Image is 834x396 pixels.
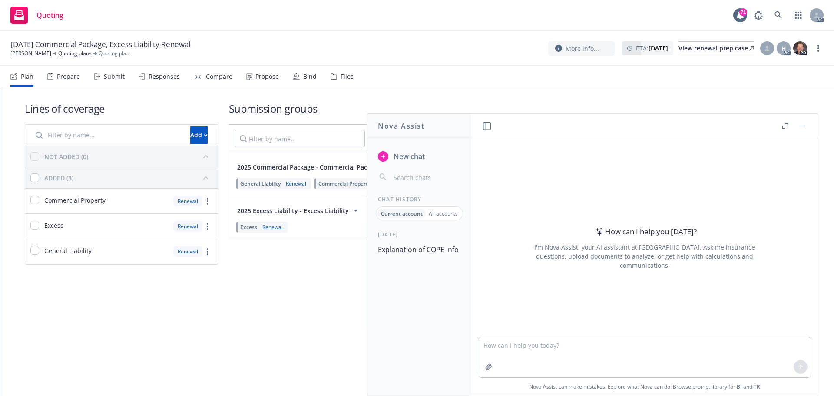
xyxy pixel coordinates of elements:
[44,150,213,163] button: NOT ADDED (0)
[202,221,213,232] a: more
[104,73,125,80] div: Submit
[235,130,365,147] input: Filter by name...
[149,73,180,80] div: Responses
[566,44,599,53] span: More info...
[429,210,458,217] p: All accounts
[10,39,190,50] span: [DATE] Commercial Package, Excess Liability Renewal
[678,41,754,55] a: View renewal prep case
[237,163,381,172] span: 2025 Commercial Package - Commercial Package
[21,73,33,80] div: Plan
[99,50,129,57] span: Quoting plan
[10,50,51,57] a: [PERSON_NAME]
[206,73,232,80] div: Compare
[30,126,185,144] input: Filter by name...
[173,196,202,206] div: Renewal
[475,378,814,396] span: Nova Assist can make mistakes. Explore what Nova can do: Browse prompt library for and
[44,221,63,230] span: Excess
[284,180,308,187] div: Renewal
[44,246,92,255] span: General Liability
[58,50,92,57] a: Quoting plans
[44,173,73,183] div: ADDED (3)
[235,158,396,176] button: 2025 Commercial Package - Commercial Package
[374,242,464,257] button: Explanation of COPE Info
[770,7,787,24] a: Search
[813,43,824,53] a: more
[754,383,760,390] a: TR
[202,246,213,257] a: more
[190,127,208,143] div: Add
[739,8,747,16] div: 71
[44,171,213,185] button: ADDED (3)
[44,152,88,161] div: NOT ADDED (0)
[235,202,364,219] button: 2025 Excess Liability - Excess Liability
[255,73,279,80] div: Propose
[392,151,425,162] span: New chat
[229,101,810,116] h1: Submission groups
[173,246,202,257] div: Renewal
[190,126,208,144] button: Add
[44,196,106,205] span: Commercial Property
[649,44,668,52] strong: [DATE]
[237,206,349,215] span: 2025 Excess Liability - Excess Liability
[737,383,742,390] a: BI
[57,73,80,80] div: Prepare
[261,223,285,231] div: Renewal
[793,41,807,55] img: photo
[678,42,754,55] div: View renewal prep case
[341,73,354,80] div: Files
[392,171,461,183] input: Search chats
[636,43,668,53] span: ETA :
[523,243,767,270] div: I'm Nova Assist, your AI assistant at [GEOGRAPHIC_DATA]. Ask me insurance questions, upload docum...
[173,221,202,232] div: Renewal
[318,180,371,187] span: Commercial Property
[381,210,423,217] p: Current account
[367,231,471,238] div: [DATE]
[367,196,471,203] div: Chat History
[202,196,213,206] a: more
[750,7,767,24] a: Report a Bug
[374,149,464,164] button: New chat
[7,3,67,27] a: Quoting
[25,101,218,116] h1: Lines of coverage
[548,41,615,56] button: More info...
[790,7,807,24] a: Switch app
[781,44,786,53] span: H
[240,223,257,231] span: Excess
[593,226,697,237] div: How can I help you [DATE]?
[303,73,317,80] div: Bind
[378,121,425,131] h1: Nova Assist
[240,180,281,187] span: General Liability
[36,12,63,19] span: Quoting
